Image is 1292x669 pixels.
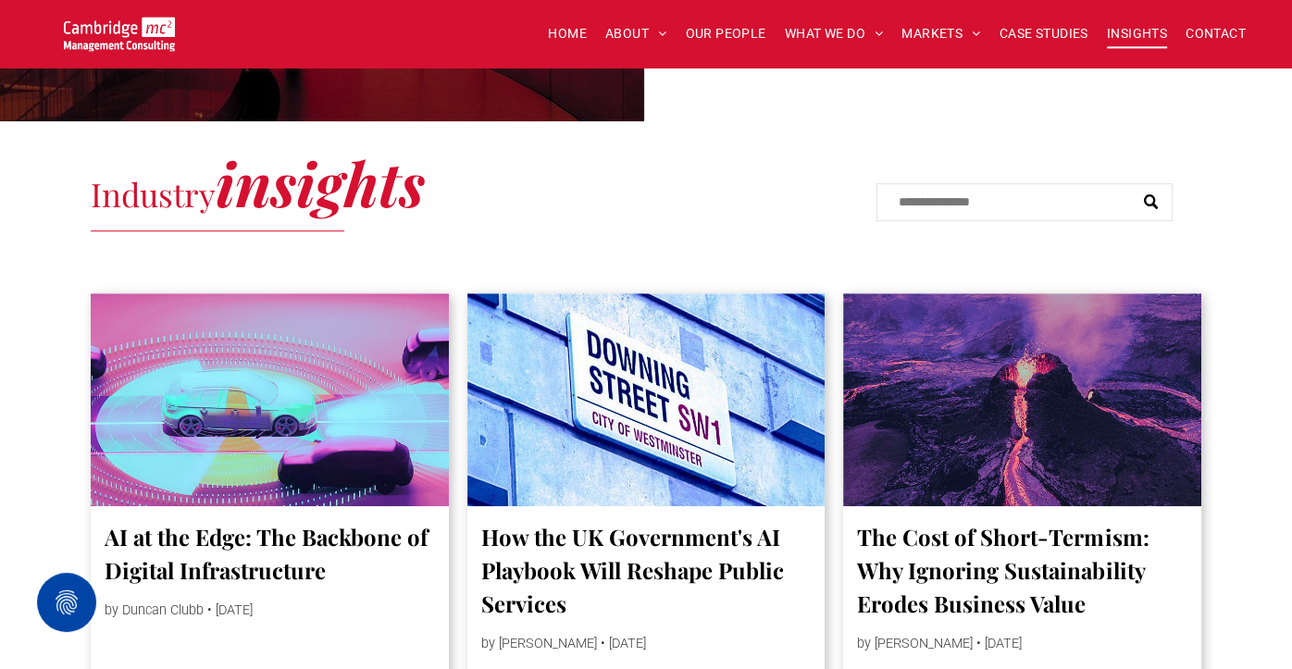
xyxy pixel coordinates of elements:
a: MARKETS [892,19,989,48]
a: CONTACT [1176,19,1255,48]
span: insights [216,142,425,222]
span: by [PERSON_NAME] [857,636,973,651]
a: INSIGHTS | Cambridge Management Consulting [64,19,176,39]
a: WHAT WE DO [776,19,893,48]
a: OUR PEOPLE [676,19,775,48]
a: AI at the Edge: The Backbone of Digital Infrastructure [105,520,435,587]
a: Volcano lava lake, Procurement [843,293,1201,506]
a: A close-up of the Downing St sign, digital transformation [467,293,826,506]
input: Search [876,183,1174,221]
a: How the UK Government's AI Playbook Will Reshape Public Services [481,520,812,620]
a: CASE STUDIES [990,19,1098,48]
a: ABOUT [596,19,677,48]
span: by [PERSON_NAME] [481,636,597,651]
span: [DATE] [609,636,646,651]
span: Industry [91,172,216,216]
span: • [601,636,605,651]
a: HOME [539,19,596,48]
span: • [207,602,212,618]
span: by Duncan Clubb [105,602,204,618]
span: [DATE] [985,636,1022,651]
span: • [976,636,981,651]
a: INSIGHTS [1098,19,1176,48]
a: The Cost of Short-Termism: Why Ignoring Sustainability Erodes Business Value [857,520,1187,620]
span: [DATE] [216,602,253,618]
img: Go to Homepage [64,17,176,51]
a: Illustration of EV sensor fields, Procurement [91,293,449,506]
